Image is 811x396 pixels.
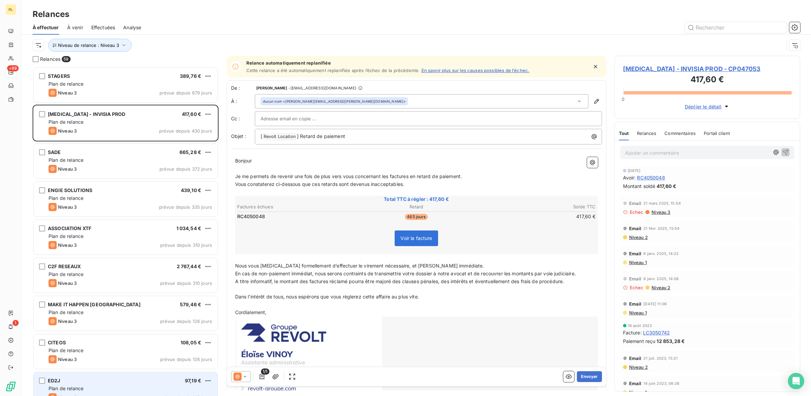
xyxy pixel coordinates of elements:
[643,201,681,205] span: 21 mars 2025, 15:54
[5,4,16,15] div: RL
[48,302,140,307] span: MAKE IT HAPPEN [GEOGRAPHIC_DATA]
[49,347,83,353] span: Plan de relance
[683,103,732,110] button: Déplier le détail
[788,373,804,389] div: Open Intercom Messenger
[628,169,641,173] span: [DATE]
[48,340,66,345] span: CITEOS
[643,356,678,360] span: 21 juil. 2023, 15:21
[629,226,642,231] span: Email
[246,68,420,73] span: Cette relance a été automatiquement replanifiée après l’échec de la précédente.
[49,233,83,239] span: Plan de relance
[58,90,77,96] span: Niveau 3
[236,196,597,203] span: Total TTC à régler : 417,60 €
[623,338,656,345] span: Paiement reçu
[651,209,670,215] span: Niveau 3
[49,81,83,87] span: Plan de relance
[256,86,287,90] span: [PERSON_NAME]
[657,338,685,345] span: 12 853,28 €
[643,329,670,336] span: LC3050742
[628,310,647,315] span: Niveau 1
[477,203,596,210] th: Solde TTC
[629,356,642,361] span: Email
[405,214,428,220] span: 465 jours
[261,133,262,139] span: [
[5,381,16,392] img: Logo LeanPay
[237,213,265,220] span: RC4050048
[685,22,787,33] input: Rechercher
[643,252,679,256] span: 8 janv. 2025, 14:22
[629,301,642,307] span: Email
[263,99,406,104] div: <[PERSON_NAME][EMAIL_ADDRESS][PERSON_NAME][DOMAIN_NAME]>
[629,201,642,206] span: Email
[619,131,629,136] span: Tout
[58,128,77,134] span: Niveau 3
[48,263,81,269] span: C2F RESEAUX
[664,131,696,136] span: Commentaires
[48,39,132,52] button: Niveau de relance : Niveau 3
[235,158,252,163] span: Bonjour
[48,378,60,383] span: ED2J
[58,204,77,210] span: Niveau 3
[237,203,356,210] th: Factures échues
[261,114,334,124] input: Adresse email en copie ...
[637,131,656,136] span: Relances
[49,157,83,163] span: Plan de relance
[357,203,476,210] th: Retard
[623,174,636,181] span: Avoir :
[235,309,267,315] span: Cordialement,
[628,324,652,328] span: 18 août 2023
[180,302,201,307] span: 579,46 €
[48,111,125,117] span: [MEDICAL_DATA] - INVISIA PROD
[13,320,19,326] span: 1
[48,225,91,231] span: ASSOCIATION XTF
[49,385,83,391] span: Plan de relance
[7,65,19,71] span: +99
[58,166,77,172] span: Niveau 3
[123,24,141,31] span: Analyse
[628,364,648,370] span: Niveau 2
[643,302,667,306] span: [DATE] 11:06
[91,24,115,31] span: Effectuées
[297,133,345,139] span: ] Retard de paiement
[623,73,792,87] h3: 417,60 €
[160,242,212,248] span: prévue depuis 310 jours
[180,73,201,79] span: 389,76 €
[629,381,642,386] span: Email
[185,378,201,383] span: 97,19 €
[181,340,201,345] span: 108,05 €
[159,90,212,96] span: prévue depuis 679 jours
[628,235,648,240] span: Niveau 2
[235,263,484,269] span: Nous vous [MEDICAL_DATA] formellement d’effectuer le virement nécessaire, et [PERSON_NAME] immédi...
[177,263,202,269] span: 2 767,44 €
[400,235,432,241] span: Voir la facture
[181,187,201,193] span: 439,10 €
[231,98,255,105] label: À :
[49,309,83,315] span: Plan de relance
[48,149,61,155] span: SADE
[49,195,83,201] span: Plan de relance
[160,280,212,286] span: prévue depuis 310 jours
[58,357,77,362] span: Niveau 3
[630,285,644,290] span: Echec
[235,278,564,284] span: A titre informatif, le montant des factures réclamé pourra être majoré des clauses pénales, des i...
[421,68,530,73] a: En savoir plus sur les causes possibles de l’échec.
[477,213,596,220] td: 417,60 €
[49,271,83,277] span: Plan de relance
[159,128,212,134] span: prévue depuis 430 jours
[176,225,202,231] span: 1 034,54 €
[62,56,70,62] span: 59
[231,85,255,91] span: De :
[58,242,77,248] span: Niveau 3
[33,8,69,20] h3: Relances
[180,149,201,155] span: 665,28 €
[235,173,462,179] span: Je me permets de revenir une fois de plus vers vous concernant les factures en retard de paiement.
[182,111,201,117] span: 417,60 €
[58,318,77,324] span: Niveau 3
[231,133,246,139] span: Objet :
[235,271,576,276] span: En cas de non-paiement immédiat, nous serons contraints de transmettre votre dossier à notre avoc...
[643,226,679,230] span: 21 févr. 2025, 15:54
[623,64,792,73] span: [MEDICAL_DATA] - INVISIA PROD - CP047053
[685,103,722,110] span: Déplier le détail
[651,285,670,290] span: Niveau 2
[67,24,83,31] span: À venir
